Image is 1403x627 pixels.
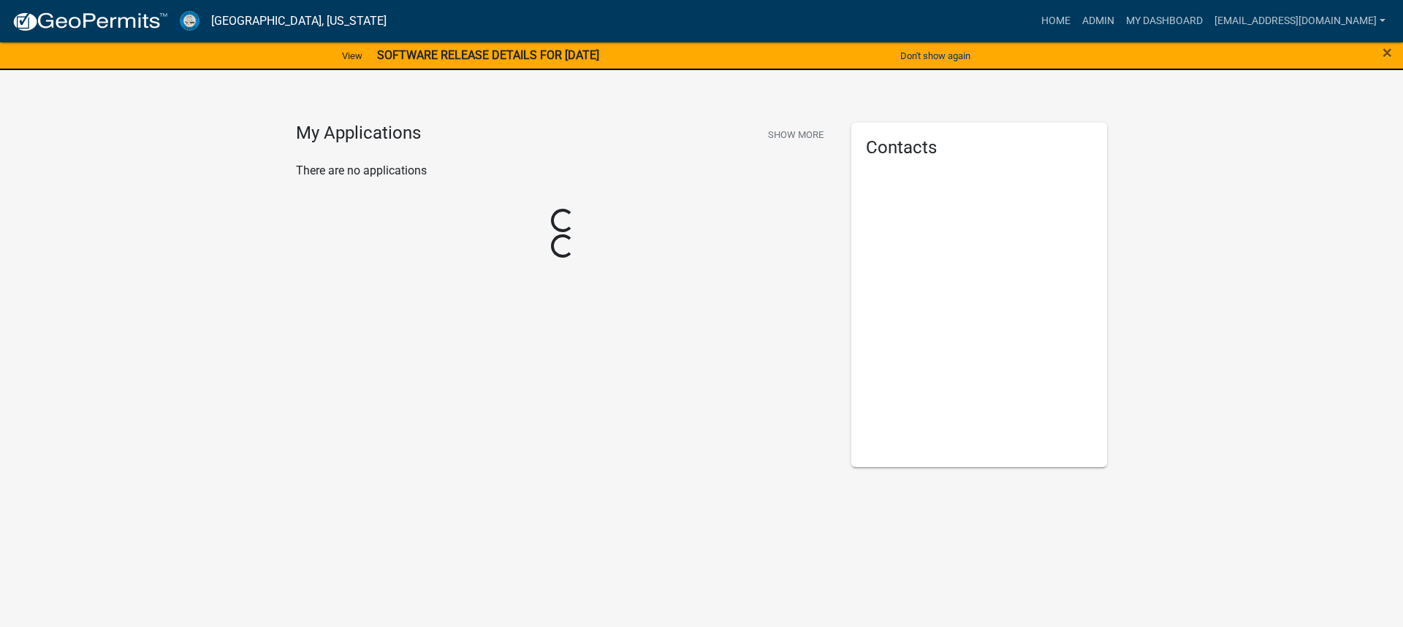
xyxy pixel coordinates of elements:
img: Custer County, Colorado [180,11,199,31]
button: Don't show again [894,44,976,68]
span: × [1383,42,1392,63]
strong: SOFTWARE RELEASE DETAILS FOR [DATE] [377,48,599,62]
button: Close [1383,44,1392,61]
p: There are no applications [296,162,829,180]
a: Admin [1076,7,1120,35]
a: [GEOGRAPHIC_DATA], [US_STATE] [211,9,387,34]
h4: My Applications [296,123,421,145]
a: Home [1035,7,1076,35]
a: My Dashboard [1120,7,1209,35]
a: [EMAIL_ADDRESS][DOMAIN_NAME] [1209,7,1391,35]
button: Show More [762,123,829,147]
h5: Contacts [866,137,1092,158]
a: View [336,44,368,68]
